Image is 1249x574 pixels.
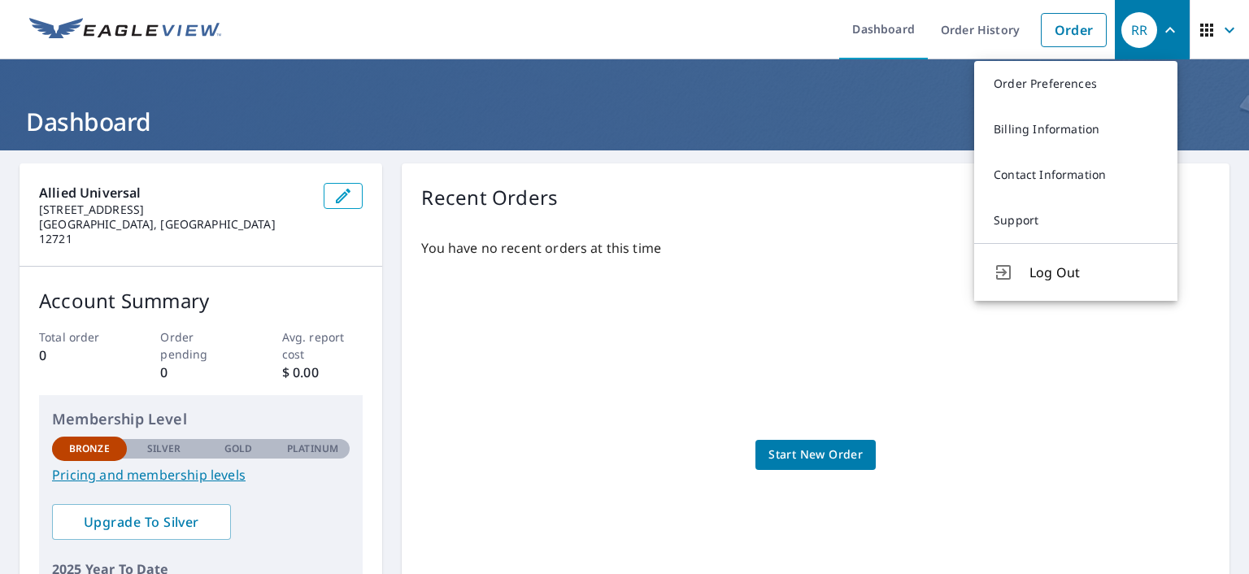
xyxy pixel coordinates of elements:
p: Account Summary [39,286,363,315]
p: $ 0.00 [282,363,363,382]
p: Order pending [160,328,242,363]
p: Platinum [287,441,338,456]
img: EV Logo [29,18,221,42]
p: [GEOGRAPHIC_DATA], [GEOGRAPHIC_DATA] 12721 [39,217,311,246]
span: Start New Order [768,445,863,465]
div: RR [1121,12,1157,48]
p: Allied Universal [39,183,311,202]
p: 0 [39,346,120,365]
span: Log Out [1029,263,1158,282]
p: Bronze [69,441,110,456]
p: Gold [224,441,252,456]
a: Order Preferences [974,61,1177,107]
a: Pricing and membership levels [52,465,350,485]
a: Upgrade To Silver [52,504,231,540]
a: Support [974,198,1177,243]
a: Start New Order [755,440,876,470]
p: [STREET_ADDRESS] [39,202,311,217]
p: You have no recent orders at this time [421,238,1210,258]
p: Silver [147,441,181,456]
p: Avg. report cost [282,328,363,363]
h1: Dashboard [20,105,1229,138]
p: Total order [39,328,120,346]
p: Recent Orders [421,183,558,212]
button: Log Out [974,243,1177,301]
a: Order [1041,13,1107,47]
p: 0 [160,363,242,382]
span: Upgrade To Silver [65,513,218,531]
p: Membership Level [52,408,350,430]
a: Billing Information [974,107,1177,152]
a: Contact Information [974,152,1177,198]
